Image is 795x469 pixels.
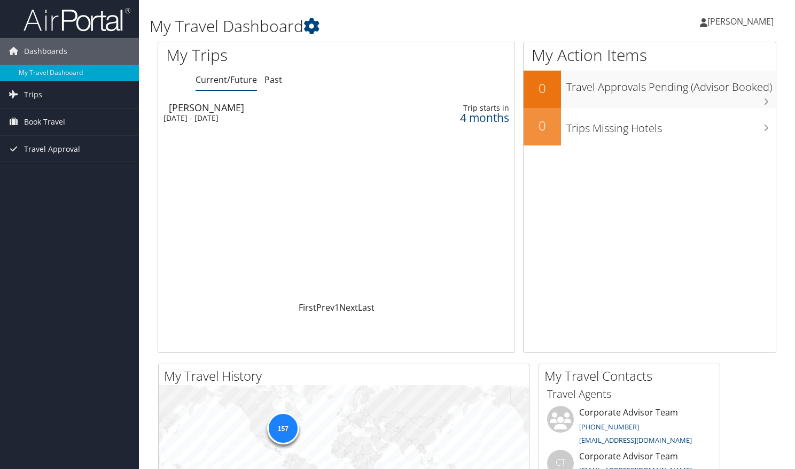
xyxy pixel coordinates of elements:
[524,71,776,108] a: 0Travel Approvals Pending (Advisor Booked)
[524,108,776,145] a: 0Trips Missing Hotels
[150,15,573,37] h1: My Travel Dashboard
[707,16,774,27] span: [PERSON_NAME]
[579,422,639,432] a: [PHONE_NUMBER]
[267,412,299,444] div: 157
[542,406,717,450] li: Corporate Advisor Team
[334,302,339,313] a: 1
[264,74,282,86] a: Past
[358,302,375,313] a: Last
[299,302,316,313] a: First
[24,38,67,65] span: Dashboards
[423,103,509,113] div: Trip starts in
[544,367,720,385] h2: My Travel Contacts
[524,117,561,135] h2: 0
[524,44,776,66] h1: My Action Items
[24,7,130,32] img: airportal-logo.png
[524,79,561,97] h2: 0
[196,74,257,86] a: Current/Future
[166,44,358,66] h1: My Trips
[24,109,65,135] span: Book Travel
[700,5,784,37] a: [PERSON_NAME]
[169,103,387,112] div: [PERSON_NAME]
[164,367,529,385] h2: My Travel History
[24,136,80,163] span: Travel Approval
[566,74,776,95] h3: Travel Approvals Pending (Advisor Booked)
[163,113,382,123] div: [DATE] - [DATE]
[24,81,42,108] span: Trips
[339,302,358,313] a: Next
[423,113,509,122] div: 4 months
[566,116,776,136] h3: Trips Missing Hotels
[547,387,712,402] h3: Travel Agents
[316,302,334,313] a: Prev
[579,435,692,445] a: [EMAIL_ADDRESS][DOMAIN_NAME]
